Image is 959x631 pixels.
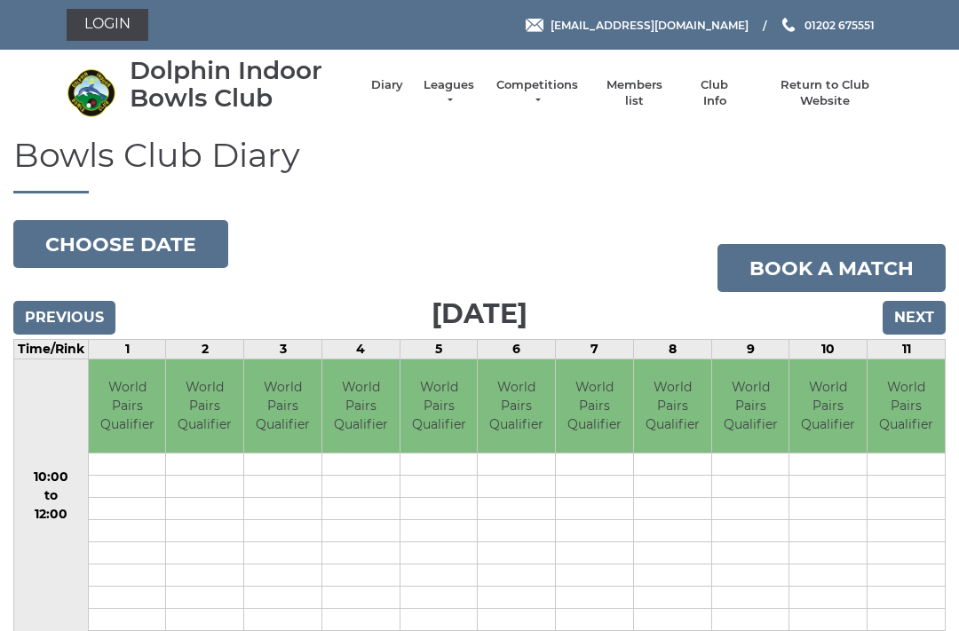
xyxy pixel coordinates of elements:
a: Competitions [495,77,580,109]
td: World Pairs Qualifier [868,359,945,453]
a: Book a match [717,244,946,292]
td: 9 [711,340,789,359]
button: Choose date [13,220,228,268]
td: Time/Rink [14,340,89,359]
td: 5 [400,340,478,359]
input: Previous [13,301,115,335]
a: Phone us 01202 675551 [780,17,875,34]
td: World Pairs Qualifier [400,359,478,453]
td: 4 [321,340,400,359]
td: World Pairs Qualifier [322,359,400,453]
a: Club Info [689,77,741,109]
span: 01202 675551 [804,18,875,31]
td: 11 [868,340,946,359]
a: Diary [371,77,403,93]
td: World Pairs Qualifier [789,359,867,453]
td: World Pairs Qualifier [166,359,243,453]
img: Email [526,19,543,32]
td: 2 [166,340,244,359]
div: Dolphin Indoor Bowls Club [130,57,353,112]
img: Dolphin Indoor Bowls Club [67,68,115,117]
a: Email [EMAIL_ADDRESS][DOMAIN_NAME] [526,17,749,34]
h1: Bowls Club Diary [13,137,946,194]
td: World Pairs Qualifier [634,359,711,453]
a: Members list [597,77,670,109]
td: 7 [556,340,634,359]
td: World Pairs Qualifier [712,359,789,453]
a: Return to Club Website [758,77,892,109]
a: Leagues [421,77,477,109]
td: World Pairs Qualifier [89,359,166,453]
td: World Pairs Qualifier [478,359,555,453]
td: 8 [633,340,711,359]
td: 3 [244,340,322,359]
input: Next [883,301,946,335]
td: World Pairs Qualifier [556,359,633,453]
span: [EMAIL_ADDRESS][DOMAIN_NAME] [551,18,749,31]
img: Phone us [782,18,795,32]
td: 6 [478,340,556,359]
td: 1 [88,340,166,359]
td: 10 [789,340,868,359]
a: Login [67,9,148,41]
td: World Pairs Qualifier [244,359,321,453]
